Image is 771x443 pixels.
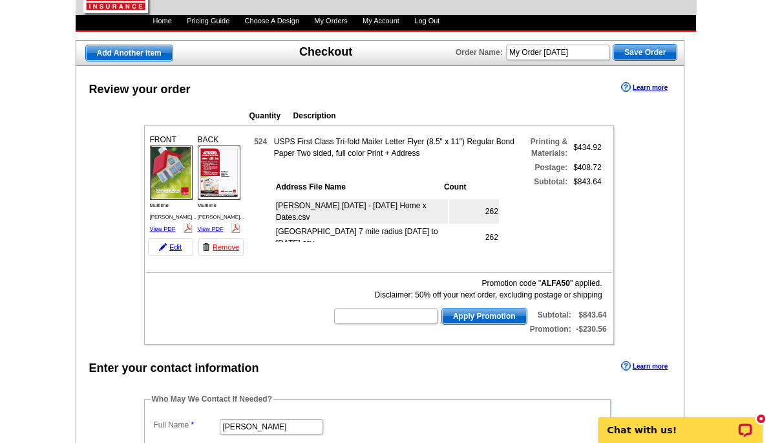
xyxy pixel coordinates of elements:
[198,226,224,232] a: View PDF
[569,135,602,160] td: $434.92
[150,146,193,200] img: small-thumb.jpg
[531,137,567,158] strong: Printing & Materials:
[293,109,529,122] th: Description
[538,310,571,319] strong: Subtotal:
[275,199,448,224] td: [PERSON_NAME] [DATE] - [DATE] Home x Dates.csv
[231,223,240,233] img: pdf_logo.png
[154,419,218,431] label: Full Name
[589,402,771,443] iframe: LiveChat chat widget
[314,17,347,25] a: My Orders
[275,225,448,250] td: [GEOGRAPHIC_DATA] 7 mile radius [DATE] to [DATE].csv
[183,223,193,233] img: pdf_logo.png
[273,135,517,160] td: USPS First Class Tri-fold Mailer Letter Flyer (8.5" x 11") Regular Bond Paper Two sided, full col...
[159,243,167,251] img: pencil-icon.gif
[456,48,503,57] strong: Order Name:
[333,277,602,301] div: Promotion code " " applied. Disclaimer: 50% off your next order, excluding postage or shipping
[254,137,267,146] strong: 524
[275,180,442,193] th: Address File Name
[363,17,399,25] a: My Account
[449,225,499,250] td: 262
[613,45,677,60] span: Save Order
[443,180,499,193] th: Count
[534,163,567,172] strong: Postage:
[576,325,606,334] strong: -$230.56
[196,132,242,237] div: BACK
[89,81,191,98] div: Review your order
[613,44,677,61] button: Save Order
[621,82,668,92] a: Learn more
[150,226,176,232] a: View PDF
[151,393,273,405] legend: Who May We Contact If Needed?
[449,199,499,224] td: 262
[150,202,196,220] span: Multiline [PERSON_NAME]...
[414,17,439,25] a: Log Out
[148,132,195,237] div: FRONT
[442,308,527,324] span: Apply Promotion
[153,17,172,25] a: Home
[249,109,291,122] th: Quantity
[245,17,299,25] a: Choose A Design
[569,161,602,174] td: $408.72
[198,146,240,200] img: small-thumb.jpg
[541,279,570,288] b: ALFA50
[148,238,193,256] a: Edit
[202,243,210,251] img: trashcan-icon.gif
[198,202,244,220] span: Multiline [PERSON_NAME]...
[86,45,173,61] span: Add Another Item
[534,177,567,186] strong: Subtotal:
[187,17,229,25] a: Pricing Guide
[578,310,606,319] strong: $843.64
[89,360,259,377] div: Enter your contact information
[621,361,668,371] a: Learn more
[569,175,602,243] td: $843.64
[441,308,527,325] button: Apply Promotion
[530,325,571,334] strong: Promotion:
[299,45,352,59] h1: Checkout
[85,45,173,61] a: Add Another Item
[198,238,244,256] a: Remove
